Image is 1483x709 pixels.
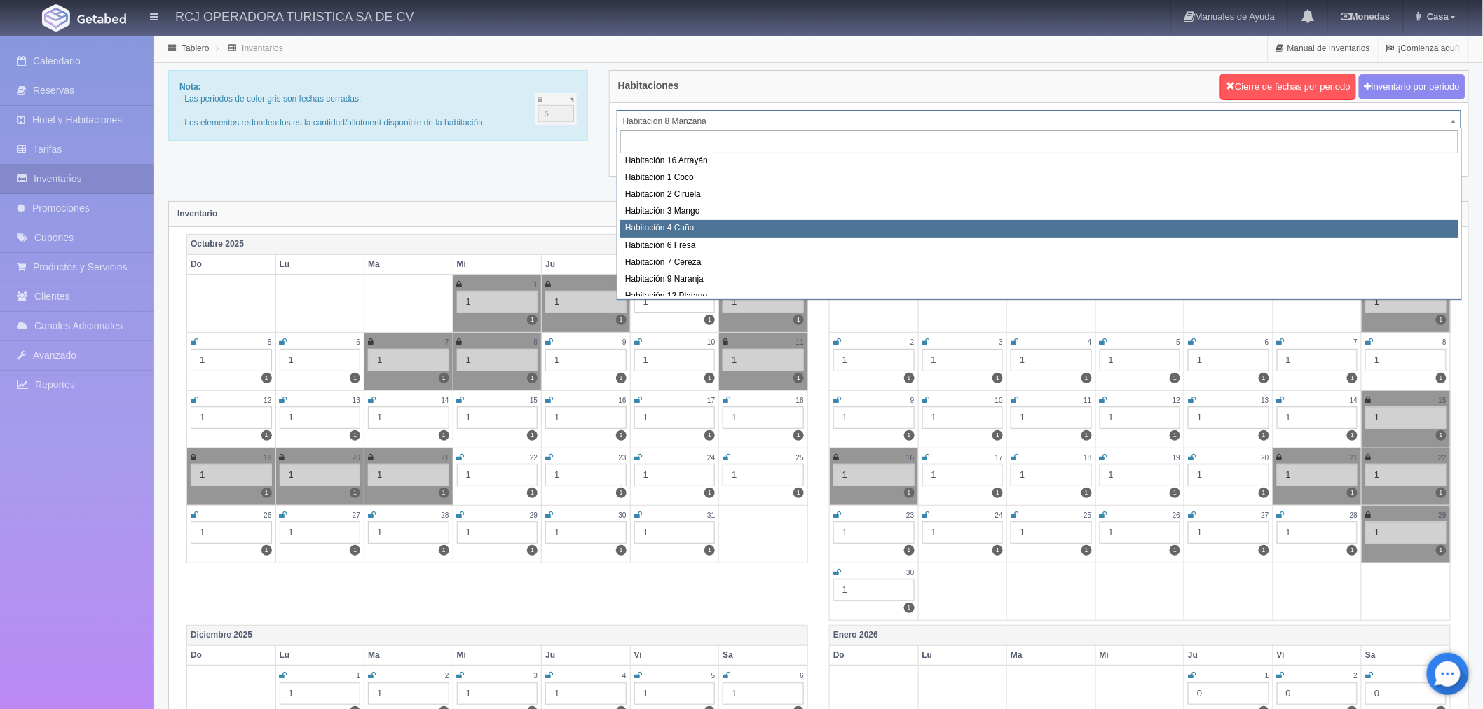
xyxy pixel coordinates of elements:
div: Habitación 16 Arrayán [620,153,1458,170]
div: Habitación 13 Platano [620,288,1458,305]
div: Habitación 7 Cereza [620,254,1458,271]
div: Habitación 1 Coco [620,170,1458,186]
div: Habitación 6 Fresa [620,238,1458,254]
div: Habitación 9 Naranja [620,271,1458,288]
div: Habitación 4 Caña [620,220,1458,237]
div: Habitación 2 Ciruela [620,186,1458,203]
div: Habitación 3 Mango [620,203,1458,220]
